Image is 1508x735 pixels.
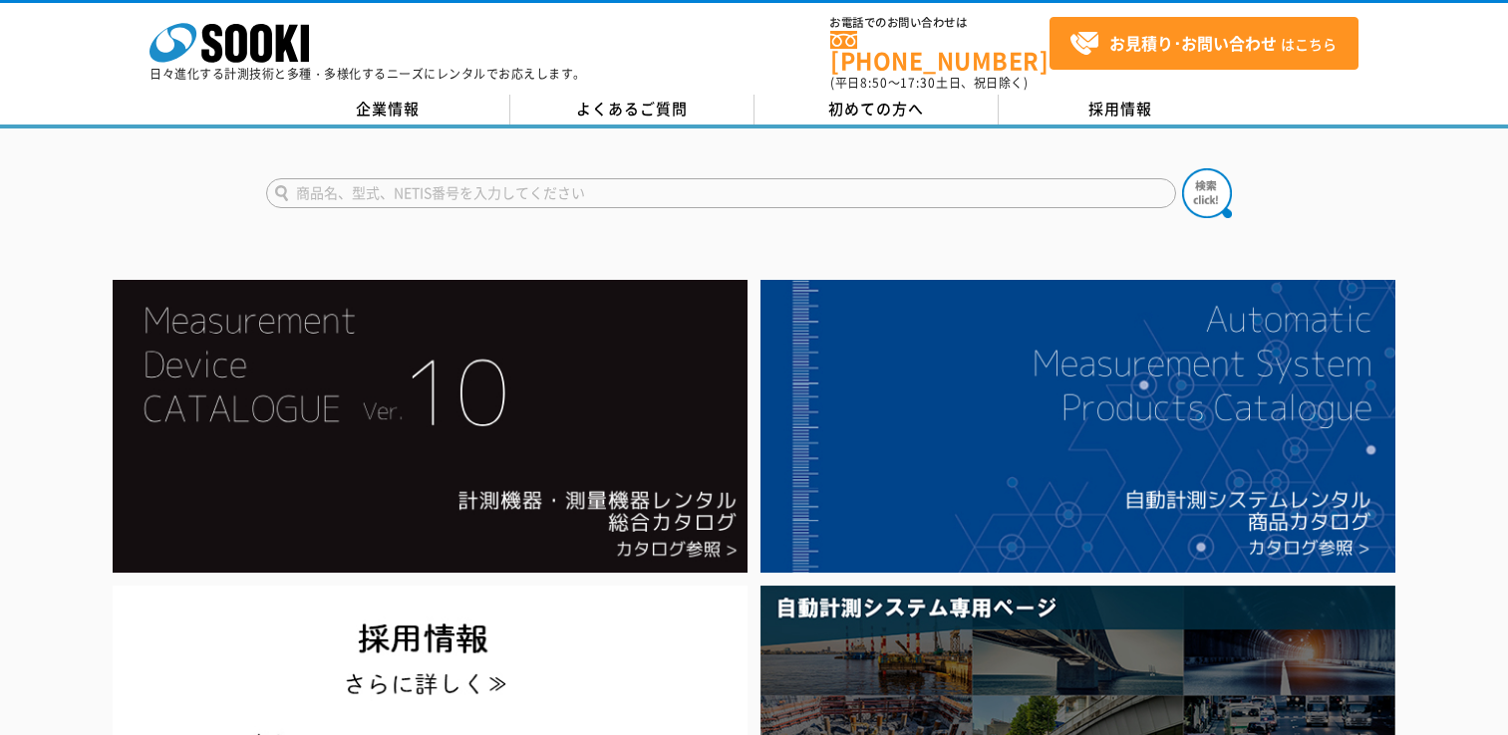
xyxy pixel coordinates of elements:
[1182,168,1232,218] img: btn_search.png
[510,95,754,124] a: よくあるご質問
[1109,31,1277,55] strong: お見積り･お問い合わせ
[266,178,1176,208] input: 商品名、型式、NETIS番号を入力してください
[760,280,1395,573] img: 自動計測システムカタログ
[830,74,1028,92] span: (平日 ～ 土日、祝日除く)
[830,17,1050,29] span: お電話でのお問い合わせは
[900,74,936,92] span: 17:30
[266,95,510,124] a: 企業情報
[860,74,888,92] span: 8:50
[828,98,924,120] span: 初めての方へ
[150,68,586,80] p: 日々進化する計測技術と多種・多様化するニーズにレンタルでお応えします。
[999,95,1243,124] a: 採用情報
[1069,29,1337,59] span: はこちら
[113,280,748,573] img: Catalog Ver10
[1050,17,1358,70] a: お見積り･お問い合わせはこちら
[830,31,1050,72] a: [PHONE_NUMBER]
[754,95,999,124] a: 初めての方へ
